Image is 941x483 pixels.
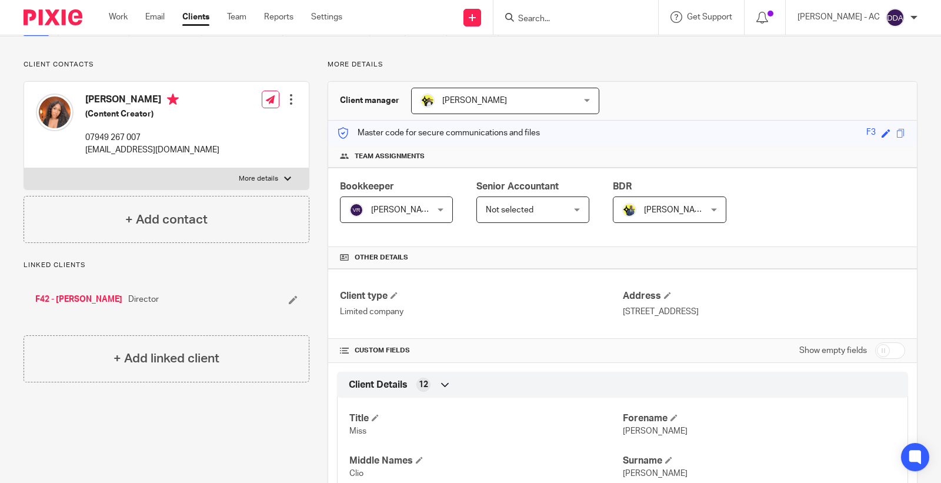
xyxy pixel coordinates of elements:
[623,290,905,302] h4: Address
[85,132,219,144] p: 07949 267 007
[24,261,309,270] p: Linked clients
[264,11,293,23] a: Reports
[145,11,165,23] a: Email
[85,108,219,120] h5: (Content Creator)
[340,306,622,318] p: Limited company
[340,346,622,355] h4: CUSTOM FIELDS
[442,96,507,105] span: [PERSON_NAME]
[311,11,342,23] a: Settings
[85,144,219,156] p: [EMAIL_ADDRESS][DOMAIN_NAME]
[371,206,436,214] span: [PERSON_NAME]
[623,412,896,425] h4: Forename
[128,294,159,305] span: Director
[35,294,122,305] a: F42 - [PERSON_NAME]
[486,206,533,214] span: Not selected
[349,412,622,425] h4: Title
[349,455,622,467] h4: Middle Names
[613,182,632,191] span: BDR
[355,253,408,262] span: Other details
[349,427,366,435] span: Miss
[340,290,622,302] h4: Client type
[476,182,559,191] span: Senior Accountant
[622,203,636,217] img: Dennis-Starbridge.jpg
[239,174,278,184] p: More details
[340,95,399,106] h3: Client manager
[109,11,128,23] a: Work
[421,94,435,108] img: Carine-Starbridge.jpg
[623,306,905,318] p: [STREET_ADDRESS]
[623,469,688,478] span: [PERSON_NAME]
[623,455,896,467] h4: Surname
[36,94,74,131] img: Monique%20Ferguson-Rowe.jpg
[517,14,623,25] input: Search
[328,60,917,69] p: More details
[24,9,82,25] img: Pixie
[349,469,363,478] span: Clio
[167,94,179,105] i: Primary
[24,60,309,69] p: Client contacts
[419,379,428,391] span: 12
[125,211,208,229] h4: + Add contact
[886,8,905,27] img: svg%3E
[337,127,540,139] p: Master code for secure communications and files
[799,345,867,357] label: Show empty fields
[114,349,219,368] h4: + Add linked client
[797,11,880,23] p: [PERSON_NAME] - AC
[349,379,408,391] span: Client Details
[623,427,688,435] span: [PERSON_NAME]
[687,13,732,21] span: Get Support
[355,152,425,161] span: Team assignments
[182,11,209,23] a: Clients
[644,206,709,214] span: [PERSON_NAME]
[349,203,363,217] img: svg%3E
[227,11,246,23] a: Team
[85,94,219,108] h4: [PERSON_NAME]
[340,182,394,191] span: Bookkeeper
[866,126,876,140] div: F3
